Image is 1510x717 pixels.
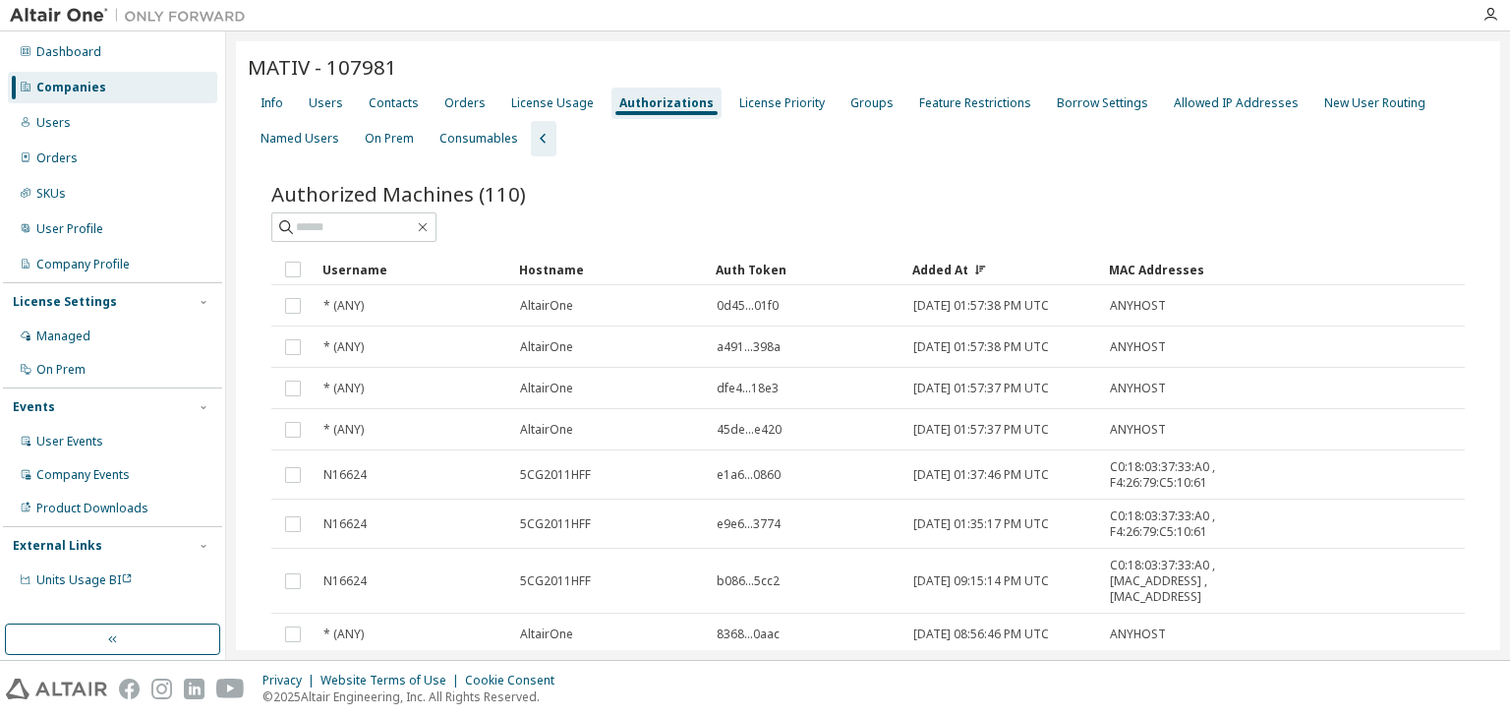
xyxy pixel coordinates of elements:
[36,467,130,483] div: Company Events
[511,95,594,111] div: License Usage
[717,573,780,589] span: b086...5cc2
[36,80,106,95] div: Companies
[262,688,566,705] p: © 2025 Altair Engineering, Inc. All Rights Reserved.
[323,573,367,589] span: N16624
[1110,558,1248,605] span: C0:18:03:37:33:A0 , [MAC_ADDRESS] , [MAC_ADDRESS]
[323,467,367,483] span: N16624
[913,298,1049,314] span: [DATE] 01:57:38 PM UTC
[36,434,103,449] div: User Events
[913,339,1049,355] span: [DATE] 01:57:38 PM UTC
[520,516,591,532] span: 5CG2011HFF
[1057,95,1148,111] div: Borrow Settings
[323,422,364,438] span: * (ANY)
[1110,422,1166,438] span: ANYHOST
[716,254,897,285] div: Auth Token
[216,679,245,699] img: youtube.svg
[184,679,204,699] img: linkedin.svg
[10,6,256,26] img: Altair One
[519,254,700,285] div: Hostname
[1174,95,1299,111] div: Allowed IP Addresses
[1109,254,1249,285] div: MAC Addresses
[261,95,283,111] div: Info
[717,422,782,438] span: 45de...e420
[1110,298,1166,314] span: ANYHOST
[520,298,573,314] span: AltairOne
[36,257,130,272] div: Company Profile
[36,186,66,202] div: SKUs
[520,573,591,589] span: 5CG2011HFF
[913,627,1049,642] span: [DATE] 08:56:46 PM UTC
[323,381,364,396] span: * (ANY)
[323,516,367,532] span: N16624
[739,95,825,111] div: License Priority
[520,467,591,483] span: 5CG2011HFF
[1324,95,1425,111] div: New User Routing
[36,329,90,344] div: Managed
[36,362,86,378] div: On Prem
[271,180,526,208] span: Authorized Machines (110)
[323,298,364,314] span: * (ANY)
[717,627,780,642] span: 8368...0aac
[323,339,364,355] span: * (ANY)
[36,150,78,166] div: Orders
[619,95,714,111] div: Authorizations
[520,422,573,438] span: AltairOne
[919,95,1031,111] div: Feature Restrictions
[1110,508,1248,540] span: C0:18:03:37:33:A0 , F4:26:79:C5:10:61
[717,467,781,483] span: e1a6...0860
[36,221,103,237] div: User Profile
[913,467,1049,483] span: [DATE] 01:37:46 PM UTC
[1110,381,1166,396] span: ANYHOST
[1110,339,1166,355] span: ANYHOST
[913,381,1049,396] span: [DATE] 01:57:37 PM UTC
[520,381,573,396] span: AltairOne
[912,254,1093,285] div: Added At
[439,131,518,147] div: Consumables
[444,95,486,111] div: Orders
[717,381,779,396] span: dfe4...18e3
[36,44,101,60] div: Dashboard
[261,131,339,147] div: Named Users
[520,339,573,355] span: AltairOne
[13,294,117,310] div: License Settings
[1110,627,1166,642] span: ANYHOST
[6,679,107,699] img: altair_logo.svg
[520,627,573,642] span: AltairOne
[36,115,71,131] div: Users
[13,538,102,554] div: External Links
[119,679,140,699] img: facebook.svg
[717,516,781,532] span: e9e6...3774
[913,422,1049,438] span: [DATE] 01:57:37 PM UTC
[465,673,566,688] div: Cookie Consent
[309,95,343,111] div: Users
[323,627,364,642] span: * (ANY)
[717,339,781,355] span: a491...398a
[151,679,172,699] img: instagram.svg
[36,571,133,588] span: Units Usage BI
[262,673,320,688] div: Privacy
[369,95,419,111] div: Contacts
[913,573,1049,589] span: [DATE] 09:15:14 PM UTC
[365,131,414,147] div: On Prem
[322,254,503,285] div: Username
[248,53,397,81] span: MATIV - 107981
[913,516,1049,532] span: [DATE] 01:35:17 PM UTC
[13,399,55,415] div: Events
[850,95,894,111] div: Groups
[36,501,148,516] div: Product Downloads
[1110,459,1248,491] span: C0:18:03:37:33:A0 , F4:26:79:C5:10:61
[717,298,779,314] span: 0d45...01f0
[320,673,465,688] div: Website Terms of Use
